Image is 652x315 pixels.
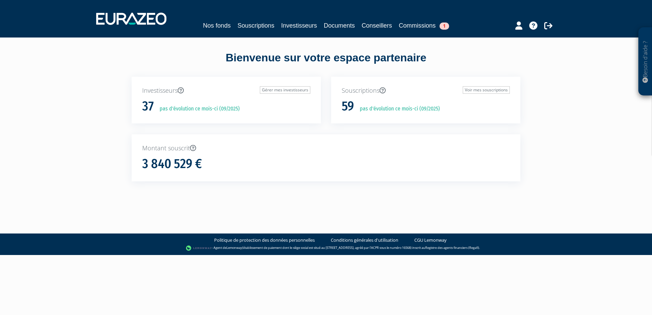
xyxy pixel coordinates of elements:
[237,21,274,30] a: Souscriptions
[214,237,315,243] a: Politique de protection des données personnelles
[399,21,449,30] a: Commissions1
[142,99,154,114] h1: 37
[260,86,310,94] a: Gérer mes investisseurs
[186,245,212,252] img: logo-lemonway.png
[155,105,240,113] p: pas d'évolution ce mois-ci (09/2025)
[414,237,447,243] a: CGU Lemonway
[7,245,645,252] div: - Agent de (établissement de paiement dont le siège social est situé au [STREET_ADDRESS], agréé p...
[127,50,525,77] div: Bienvenue sur votre espace partenaire
[226,245,242,250] a: Lemonway
[96,13,166,25] img: 1732889491-logotype_eurazeo_blanc_rvb.png
[324,21,355,30] a: Documents
[142,157,202,171] h1: 3 840 529 €
[362,21,392,30] a: Conseillers
[440,22,449,30] span: 1
[142,144,510,153] p: Montant souscrit
[463,86,510,94] a: Voir mes souscriptions
[425,245,479,250] a: Registre des agents financiers (Regafi)
[641,31,649,92] p: Besoin d'aide ?
[281,21,317,30] a: Investisseurs
[331,237,398,243] a: Conditions générales d'utilisation
[142,86,310,95] p: Investisseurs
[342,86,510,95] p: Souscriptions
[355,105,440,113] p: pas d'évolution ce mois-ci (09/2025)
[203,21,231,30] a: Nos fonds
[342,99,354,114] h1: 59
